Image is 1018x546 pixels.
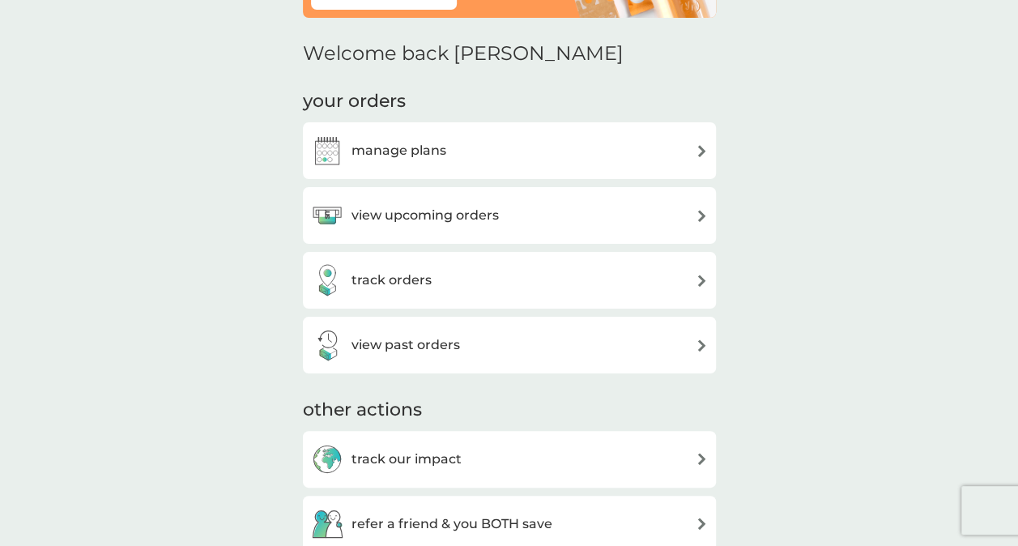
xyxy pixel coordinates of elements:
[351,140,446,161] h3: manage plans
[696,518,708,530] img: arrow right
[696,145,708,157] img: arrow right
[696,453,708,465] img: arrow right
[696,210,708,222] img: arrow right
[696,339,708,352] img: arrow right
[303,89,406,114] h3: your orders
[351,449,462,470] h3: track our impact
[351,335,460,356] h3: view past orders
[303,398,422,423] h3: other actions
[303,42,624,66] h2: Welcome back [PERSON_NAME]
[351,514,552,535] h3: refer a friend & you BOTH save
[351,205,499,226] h3: view upcoming orders
[696,275,708,287] img: arrow right
[351,270,432,291] h3: track orders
